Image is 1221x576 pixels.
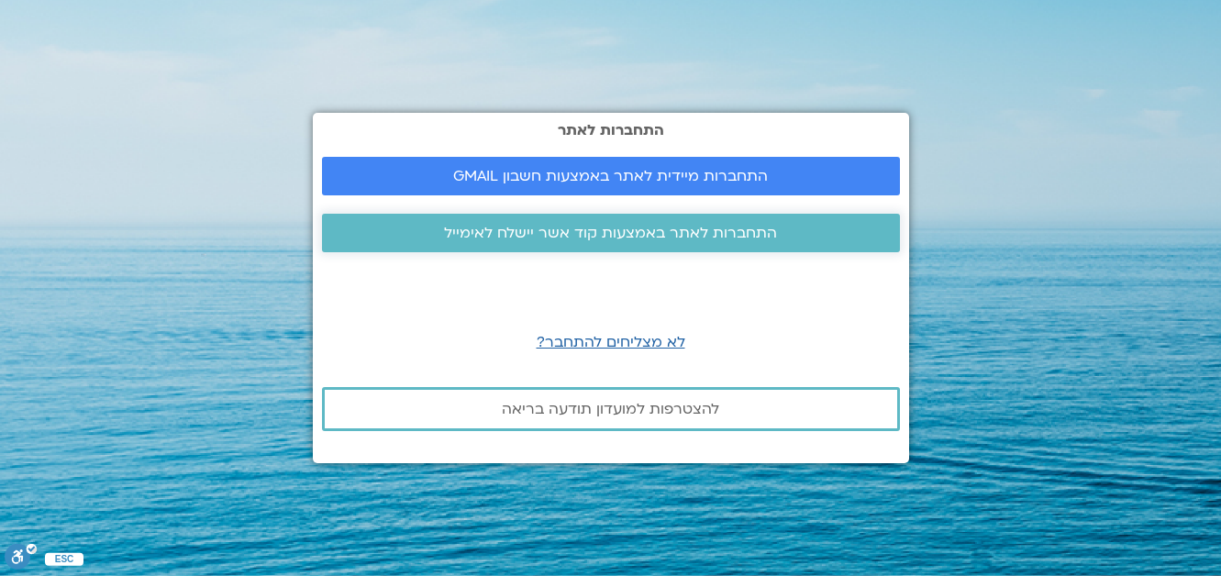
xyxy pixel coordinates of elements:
[444,225,777,241] span: התחברות לאתר באמצעות קוד אשר יישלח לאימייל
[322,157,900,195] a: התחברות מיידית לאתר באמצעות חשבון GMAIL
[322,387,900,431] a: להצטרפות למועדון תודעה בריאה
[453,168,768,184] span: התחברות מיידית לאתר באמצעות חשבון GMAIL
[502,401,719,417] span: להצטרפות למועדון תודעה בריאה
[322,122,900,138] h2: התחברות לאתר
[322,214,900,252] a: התחברות לאתר באמצעות קוד אשר יישלח לאימייל
[537,332,685,352] a: לא מצליחים להתחבר?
